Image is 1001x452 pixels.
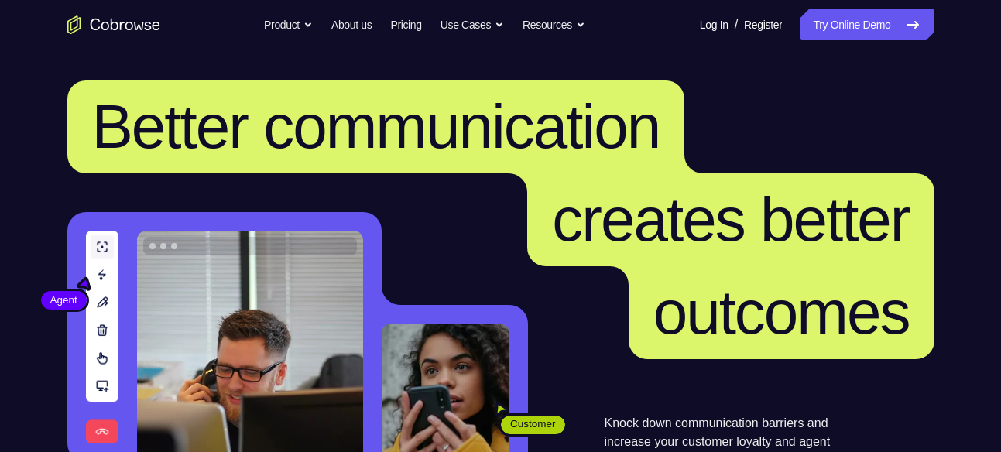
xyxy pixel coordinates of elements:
[653,278,910,347] span: outcomes
[390,9,421,40] a: Pricing
[552,185,909,254] span: creates better
[441,9,504,40] button: Use Cases
[67,15,160,34] a: Go to the home page
[735,15,738,34] span: /
[523,9,585,40] button: Resources
[92,92,660,161] span: Better communication
[264,9,313,40] button: Product
[331,9,372,40] a: About us
[700,9,728,40] a: Log In
[744,9,782,40] a: Register
[800,9,934,40] a: Try Online Demo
